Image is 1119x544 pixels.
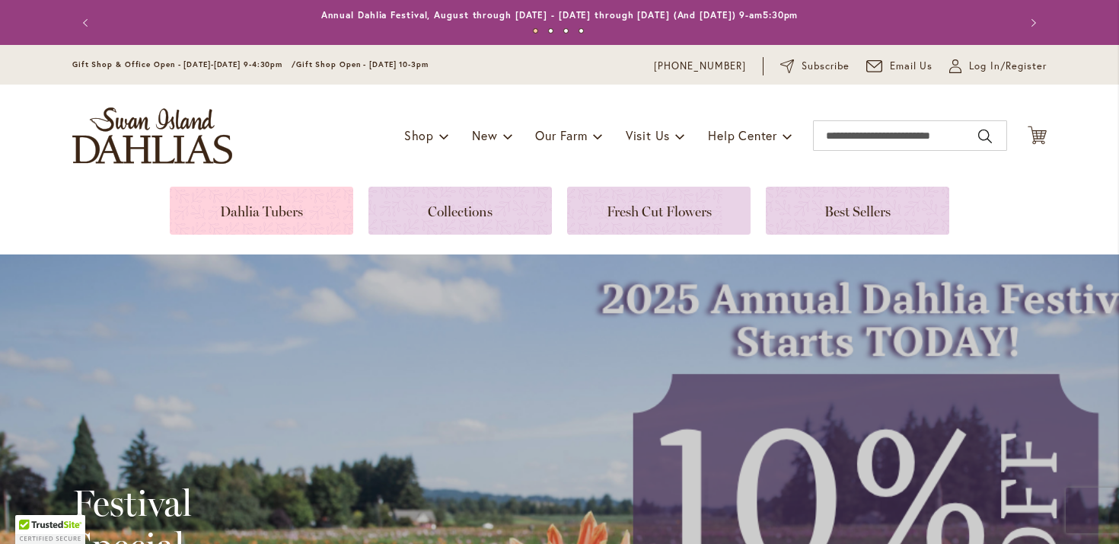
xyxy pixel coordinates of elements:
a: Subscribe [780,59,850,74]
a: [PHONE_NUMBER] [654,59,746,74]
span: Gift Shop Open - [DATE] 10-3pm [296,59,429,69]
span: Log In/Register [969,59,1047,74]
button: Next [1016,8,1047,38]
span: Subscribe [802,59,850,74]
a: Log In/Register [949,59,1047,74]
span: New [472,127,497,143]
button: 3 of 4 [563,28,569,34]
span: Email Us [890,59,933,74]
span: Visit Us [626,127,670,143]
button: 1 of 4 [533,28,538,34]
span: Shop [404,127,434,143]
button: 2 of 4 [548,28,553,34]
a: Annual Dahlia Festival, August through [DATE] - [DATE] through [DATE] (And [DATE]) 9-am5:30pm [321,9,799,21]
button: 4 of 4 [579,28,584,34]
span: Help Center [708,127,777,143]
span: Gift Shop & Office Open - [DATE]-[DATE] 9-4:30pm / [72,59,296,69]
a: Email Us [866,59,933,74]
span: Our Farm [535,127,587,143]
a: store logo [72,107,232,164]
button: Previous [72,8,103,38]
